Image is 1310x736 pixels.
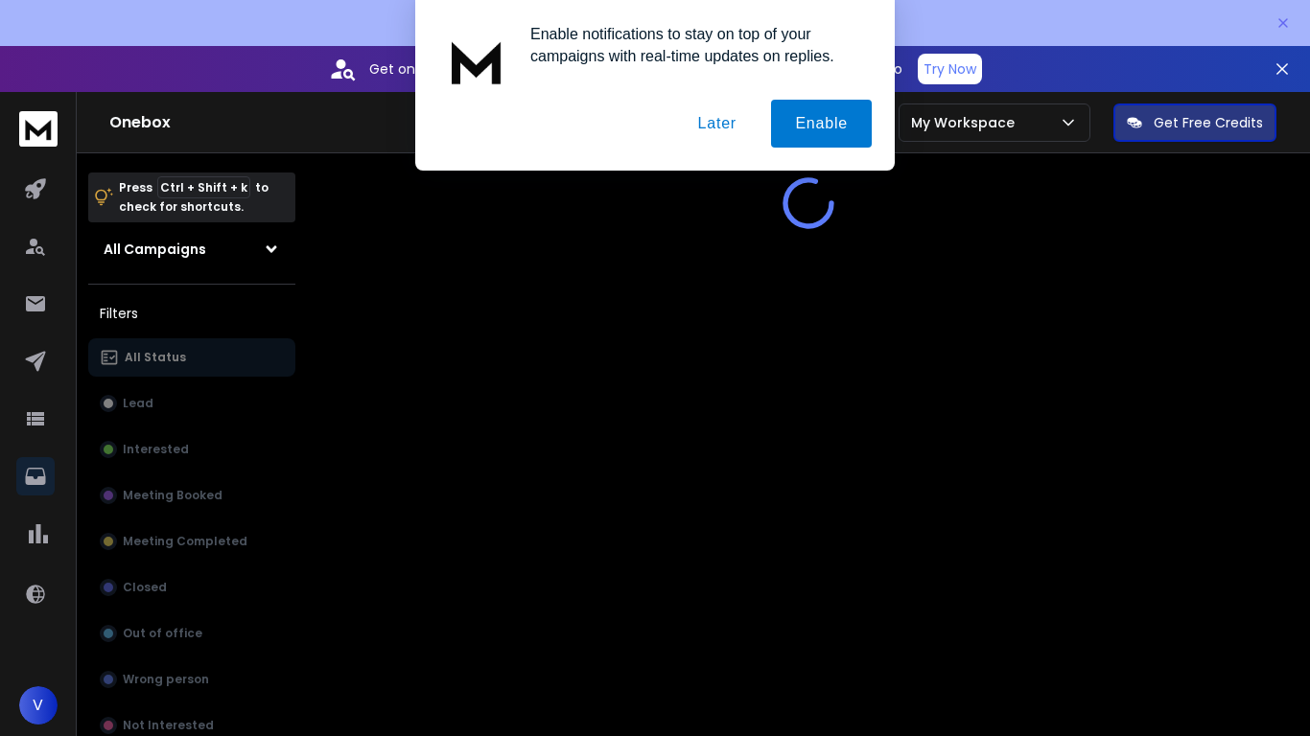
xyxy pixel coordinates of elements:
[157,176,250,198] span: Ctrl + Shift + k
[19,686,58,724] button: V
[515,23,872,67] div: Enable notifications to stay on top of your campaigns with real-time updates on replies.
[88,230,295,268] button: All Campaigns
[673,100,760,148] button: Later
[119,178,269,217] p: Press to check for shortcuts.
[771,100,872,148] button: Enable
[88,300,295,327] h3: Filters
[438,23,515,100] img: notification icon
[104,240,206,259] h1: All Campaigns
